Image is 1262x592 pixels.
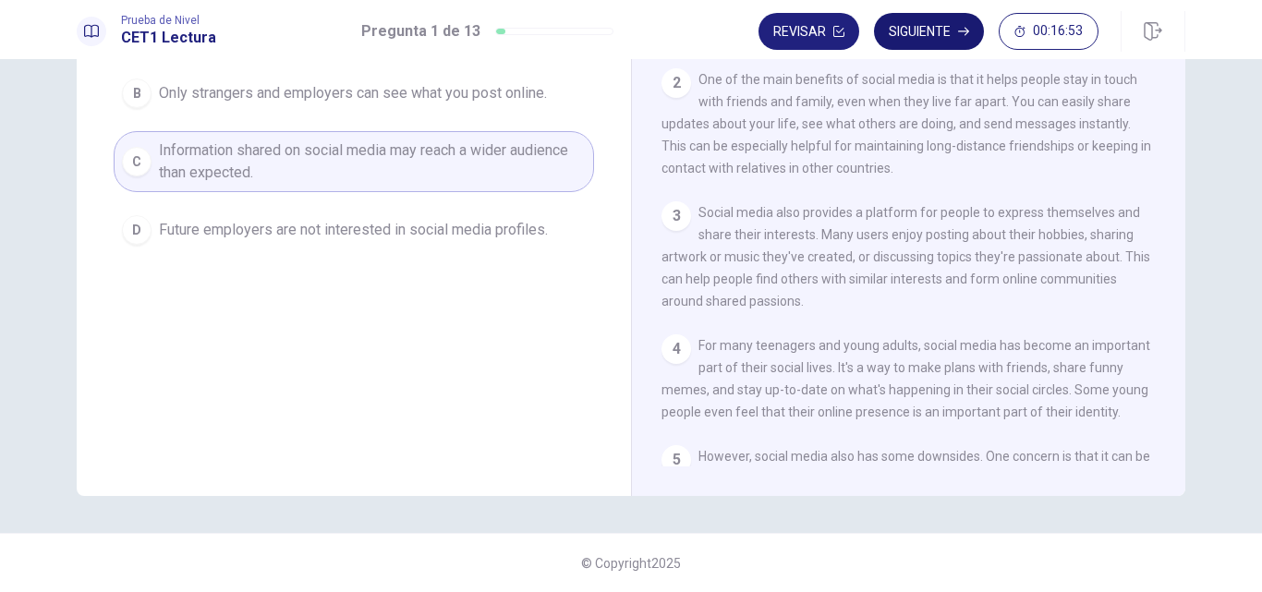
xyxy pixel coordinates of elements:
div: D [122,215,152,245]
span: One of the main benefits of social media is that it helps people stay in touch with friends and f... [661,72,1151,175]
button: CInformation shared on social media may reach a wider audience than expected. [114,131,594,192]
h1: CET1 Lectura [121,27,216,49]
span: For many teenagers and young adults, social media has become an important part of their social li... [661,338,1150,419]
div: 5 [661,445,691,475]
span: However, social media also has some downsides. One concern is that it can be addictive, with some... [661,449,1150,530]
div: B [122,79,152,108]
button: 00:16:53 [999,13,1098,50]
button: DFuture employers are not interested in social media profiles. [114,207,594,253]
span: Prueba de Nivel [121,14,216,27]
span: © Copyright 2025 [581,556,681,571]
button: Revisar [758,13,859,50]
span: Only strangers and employers can see what you post online. [159,82,547,104]
span: Social media also provides a platform for people to express themselves and share their interests.... [661,205,1150,308]
span: 00:16:53 [1033,24,1083,39]
div: 3 [661,201,691,231]
div: 4 [661,334,691,364]
span: Information shared on social media may reach a wider audience than expected. [159,139,586,184]
span: Future employers are not interested in social media profiles. [159,219,548,241]
h1: Pregunta 1 de 13 [361,20,480,42]
button: BOnly strangers and employers can see what you post online. [114,70,594,116]
div: C [122,147,152,176]
div: 2 [661,68,691,98]
button: Siguiente [874,13,984,50]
